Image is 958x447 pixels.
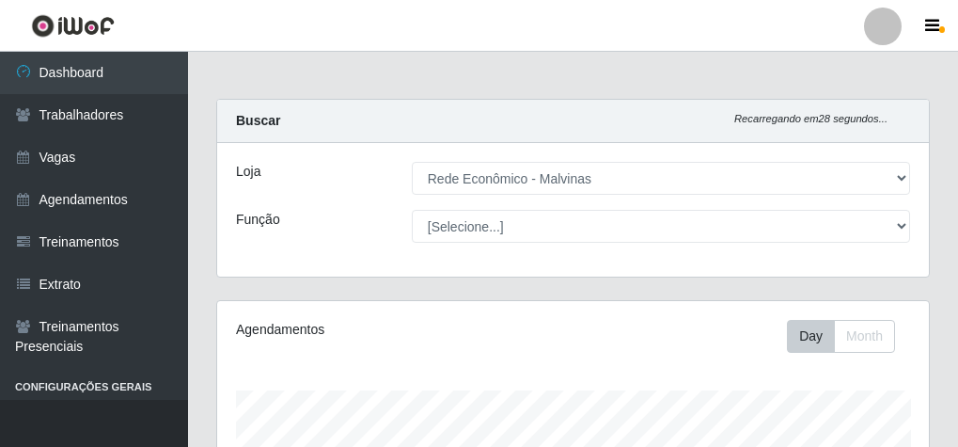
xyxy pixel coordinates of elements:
label: Função [236,210,280,230]
img: CoreUI Logo [31,14,115,38]
div: Agendamentos [236,320,500,340]
div: First group [787,320,895,353]
button: Day [787,320,835,353]
i: Recarregando em 28 segundos... [734,113,887,124]
strong: Buscar [236,113,280,128]
div: Toolbar with button groups [787,320,910,353]
button: Month [834,320,895,353]
label: Loja [236,162,260,182]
